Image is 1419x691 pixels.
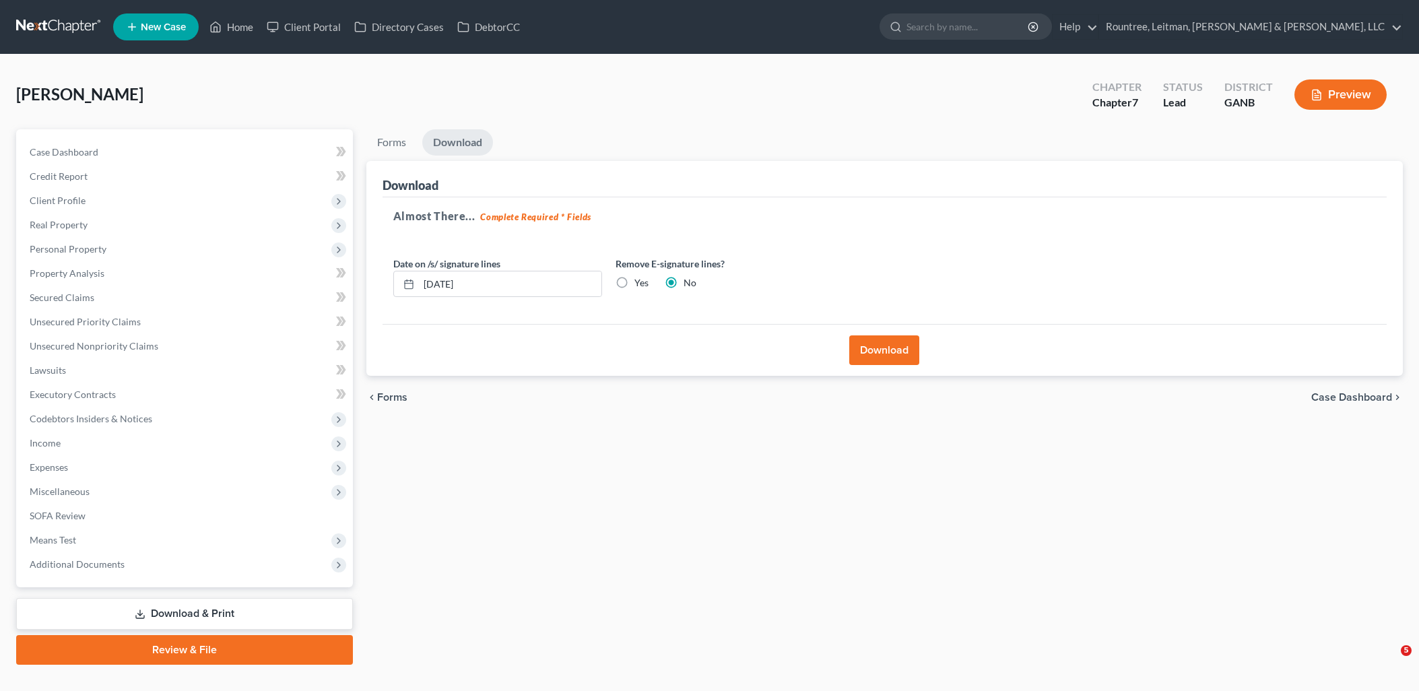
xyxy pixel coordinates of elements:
[19,504,353,528] a: SOFA Review
[30,364,66,376] span: Lawsuits
[422,129,493,156] a: Download
[30,170,88,182] span: Credit Report
[30,219,88,230] span: Real Property
[19,334,353,358] a: Unsecured Nonpriority Claims
[19,383,353,407] a: Executory Contracts
[141,22,186,32] span: New Case
[419,271,601,297] input: MM/DD/YYYY
[1392,392,1403,403] i: chevron_right
[30,267,104,279] span: Property Analysis
[30,195,86,206] span: Client Profile
[366,129,417,156] a: Forms
[30,486,90,497] span: Miscellaneous
[366,392,426,403] button: chevron_left Forms
[383,177,438,193] div: Download
[1311,392,1392,403] span: Case Dashboard
[684,276,696,290] label: No
[30,413,152,424] span: Codebtors Insiders & Notices
[1373,645,1406,678] iframe: Intercom live chat
[1311,392,1403,403] a: Case Dashboard chevron_right
[1053,15,1098,39] a: Help
[1092,95,1142,110] div: Chapter
[203,15,260,39] a: Home
[393,208,1376,224] h5: Almost There...
[393,257,500,271] label: Date on /s/ signature lines
[19,358,353,383] a: Lawsuits
[19,261,353,286] a: Property Analysis
[260,15,348,39] a: Client Portal
[30,461,68,473] span: Expenses
[19,164,353,189] a: Credit Report
[1092,79,1142,95] div: Chapter
[451,15,527,39] a: DebtorCC
[1294,79,1387,110] button: Preview
[16,598,353,630] a: Download & Print
[377,392,407,403] span: Forms
[634,276,649,290] label: Yes
[1224,79,1273,95] div: District
[30,292,94,303] span: Secured Claims
[30,316,141,327] span: Unsecured Priority Claims
[19,286,353,310] a: Secured Claims
[30,510,86,521] span: SOFA Review
[30,437,61,449] span: Income
[1401,645,1412,656] span: 5
[906,14,1030,39] input: Search by name...
[1099,15,1402,39] a: Rountree, Leitman, [PERSON_NAME] & [PERSON_NAME], LLC
[30,558,125,570] span: Additional Documents
[1163,95,1203,110] div: Lead
[16,84,143,104] span: [PERSON_NAME]
[30,146,98,158] span: Case Dashboard
[849,335,919,365] button: Download
[19,140,353,164] a: Case Dashboard
[616,257,824,271] label: Remove E-signature lines?
[16,635,353,665] a: Review & File
[480,211,591,222] strong: Complete Required * Fields
[348,15,451,39] a: Directory Cases
[366,392,377,403] i: chevron_left
[1224,95,1273,110] div: GANB
[1132,96,1138,108] span: 7
[19,310,353,334] a: Unsecured Priority Claims
[30,389,116,400] span: Executory Contracts
[30,534,76,546] span: Means Test
[30,243,106,255] span: Personal Property
[30,340,158,352] span: Unsecured Nonpriority Claims
[1163,79,1203,95] div: Status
